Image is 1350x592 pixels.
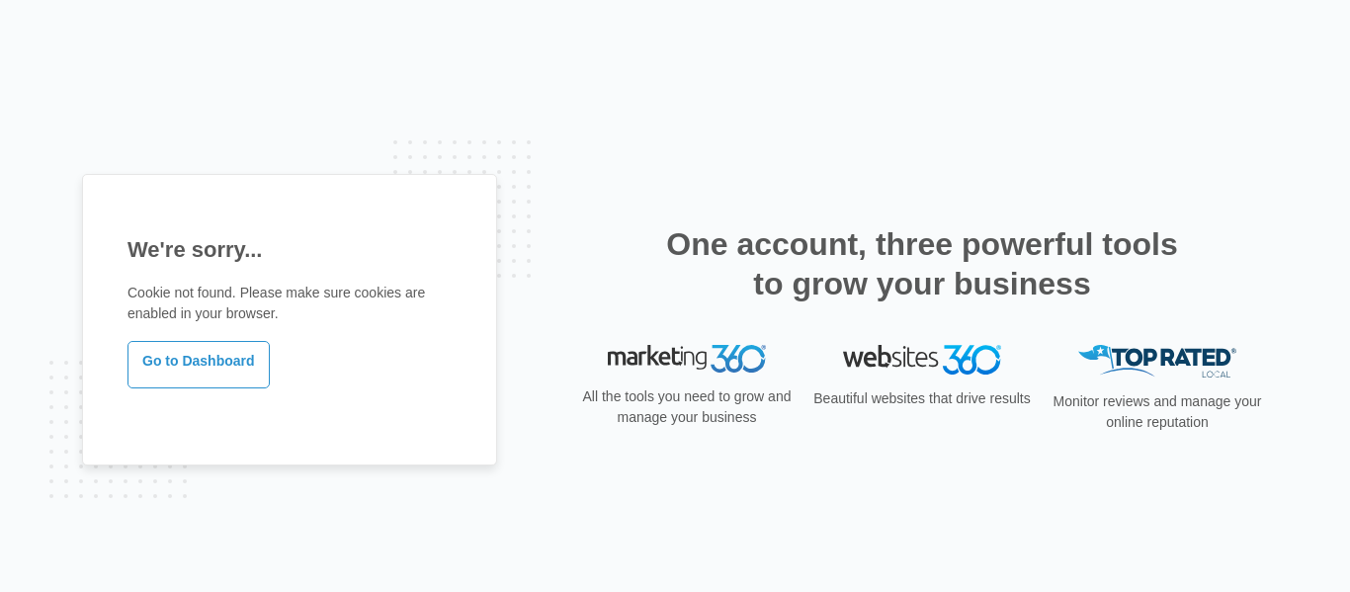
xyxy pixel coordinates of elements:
[1047,391,1268,433] p: Monitor reviews and manage your online reputation
[660,224,1184,303] h2: One account, three powerful tools to grow your business
[608,345,766,373] img: Marketing 360
[1078,345,1236,378] img: Top Rated Local
[576,386,798,428] p: All the tools you need to grow and manage your business
[843,345,1001,374] img: Websites 360
[127,283,452,324] p: Cookie not found. Please make sure cookies are enabled in your browser.
[127,233,452,266] h1: We're sorry...
[811,388,1033,409] p: Beautiful websites that drive results
[127,341,270,388] a: Go to Dashboard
